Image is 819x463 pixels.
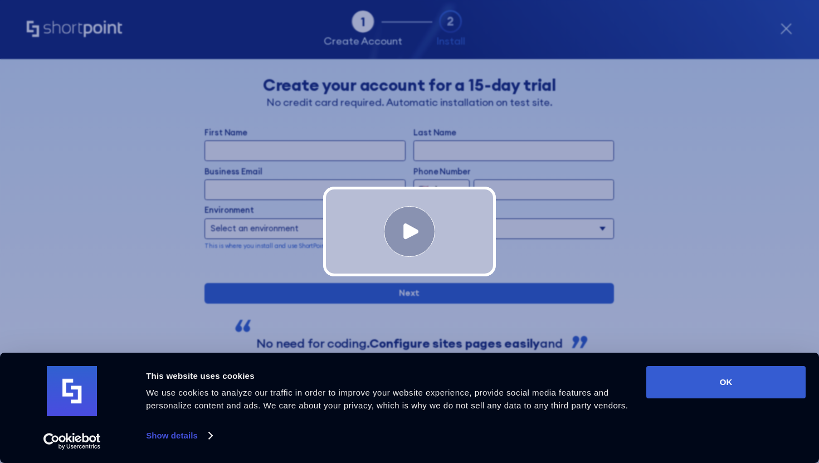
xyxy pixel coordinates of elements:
[146,427,212,444] a: Show details
[326,189,495,274] video: Your browser does not support the video tag.
[146,369,633,383] div: This website uses cookies
[646,366,806,398] button: OK
[47,366,97,416] img: logo
[23,433,121,450] a: Usercentrics Cookiebot - opens in a new window
[146,388,628,410] span: We use cookies to analyze our traffic in order to improve your website experience, provide social...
